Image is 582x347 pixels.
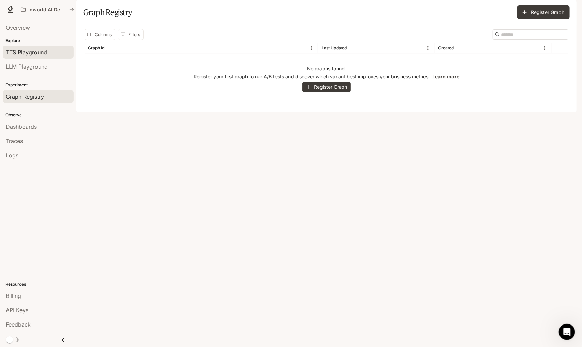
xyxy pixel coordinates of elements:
button: Register Graph [302,82,351,93]
p: Register your first graph to run A/B tests and discover which variant best improves your business... [194,73,459,80]
p: Inworld AI Demos [28,7,66,13]
div: Search [493,29,568,40]
button: Sort [105,43,115,53]
button: Menu [306,43,316,53]
button: All workspaces [18,3,77,16]
button: Select columns [85,29,115,40]
div: Graph Id [88,45,104,50]
iframe: Intercom live chat [559,324,575,340]
h1: Graph Registry [83,5,132,19]
div: Created [438,45,454,50]
button: Show filters [118,29,144,40]
p: No graphs found. [307,65,346,72]
button: Sort [348,43,358,53]
button: Menu [539,43,550,53]
button: Register Graph [517,5,570,19]
button: Sort [454,43,465,53]
div: Last Updated [322,45,347,50]
a: Learn more [432,74,459,79]
button: Menu [423,43,433,53]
